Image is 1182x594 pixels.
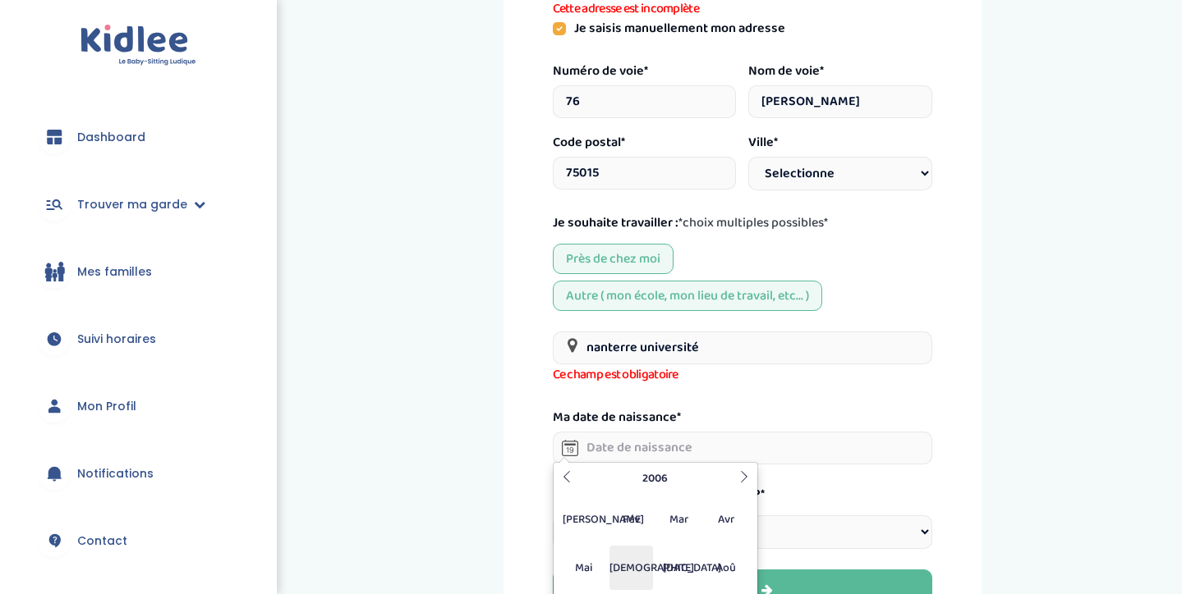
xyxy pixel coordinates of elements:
span: Notifications [77,465,154,482]
input: Nom de voie [748,85,932,118]
span: [DEMOGRAPHIC_DATA] [609,546,653,590]
a: Mon Profil [25,377,252,436]
a: Trouver ma garde [25,175,252,234]
span: Fév [609,497,653,541]
span: Contact [77,532,127,550]
a: Mes familles [25,242,252,301]
span: Mon Profil [77,398,136,415]
label: Ville [748,133,778,153]
a: Contact [25,511,252,570]
label: Code postal [553,133,625,153]
span: Dashboard [77,129,145,146]
img: logo.svg [80,25,196,66]
th: 2006 [577,466,734,491]
input: Numéro de voie [553,85,737,118]
span: Avr [704,497,747,541]
span: [PERSON_NAME] [563,497,606,541]
span: *choix multiples possibles* [678,212,828,233]
span: Aoû [704,546,747,590]
label: Nom de voie [748,62,824,81]
a: Suivi horaires [25,309,252,368]
input: 92000 [553,157,737,190]
a: Notifications [25,444,252,503]
span: [DATE] [657,546,701,590]
label: Ma date de naissance* [553,408,681,427]
span: Trouver ma garde [77,196,187,213]
input: Date de naissance [553,432,932,464]
a: Dashboard [25,107,252,167]
input: Autre adresse [553,331,932,364]
div: Autre ( mon école, mon lieu de travail, etc... ) [553,281,822,311]
span: Suivi horaires [77,331,156,348]
span: Mes familles [77,263,152,281]
span: Mai [563,546,606,590]
span: Ce champ est obligatoire [553,364,932,385]
label: Je saisis manuellement mon adresse [574,19,785,39]
span: Mar [657,497,701,541]
label: Je souhaite travailler : [553,213,828,233]
label: Numéro de voie [553,62,648,81]
div: Près de chez moi [553,244,674,274]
